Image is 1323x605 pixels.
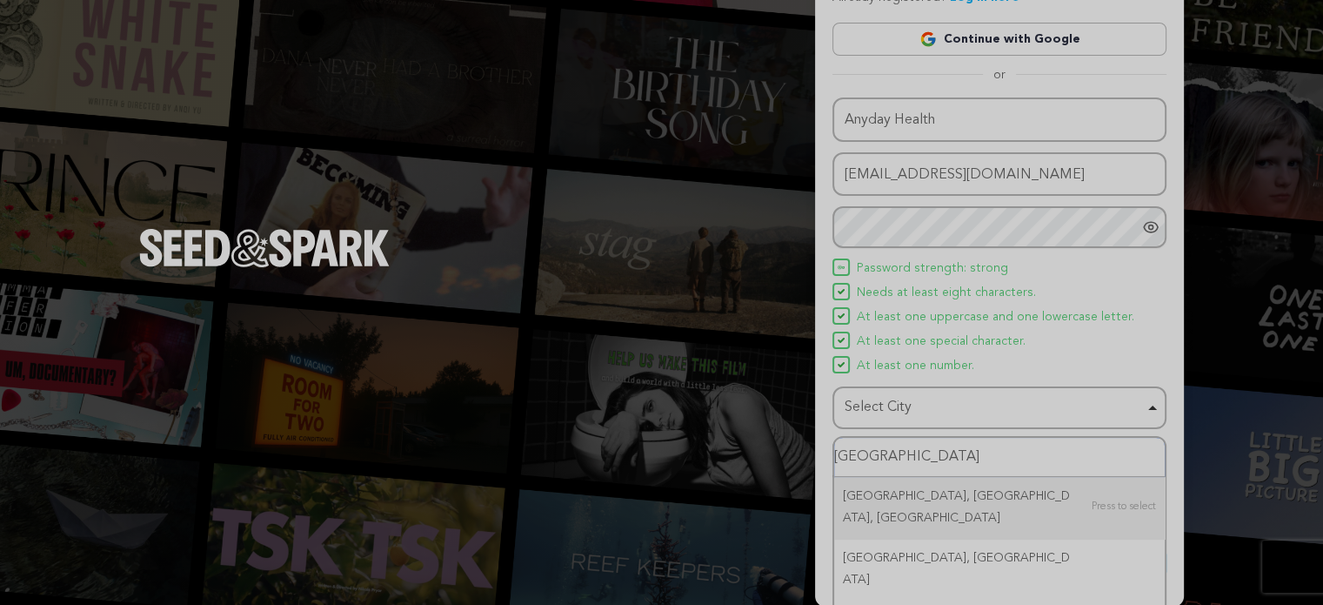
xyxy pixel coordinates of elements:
span: Password strength: strong [857,259,1008,279]
span: At least one special character. [857,332,1026,353]
img: Seed&Spark Icon [838,337,845,344]
input: Select City [834,438,1165,477]
img: Seed&Spark Icon [838,288,845,295]
span: Needs at least eight characters. [857,283,1036,304]
a: Continue with Google [832,23,1166,56]
a: Seed&Spark Homepage [139,229,390,302]
img: Seed&Spark Icon [838,361,845,368]
input: Name [832,97,1166,142]
input: Email address [832,152,1166,197]
img: Seed&Spark Logo [139,229,390,267]
div: [GEOGRAPHIC_DATA], [GEOGRAPHIC_DATA], [GEOGRAPHIC_DATA] [834,477,1165,538]
img: Google logo [919,30,937,48]
img: Seed&Spark Icon [838,313,845,319]
span: At least one number. [857,356,974,377]
img: Seed&Spark Icon [838,264,845,271]
div: Select City [845,395,1144,420]
a: Show password as plain text. Warning: this will display your password on the screen. [1142,218,1159,236]
span: At least one uppercase and one lowercase letter. [857,307,1134,328]
div: [GEOGRAPHIC_DATA], [GEOGRAPHIC_DATA] [834,539,1165,600]
span: or [983,66,1016,84]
